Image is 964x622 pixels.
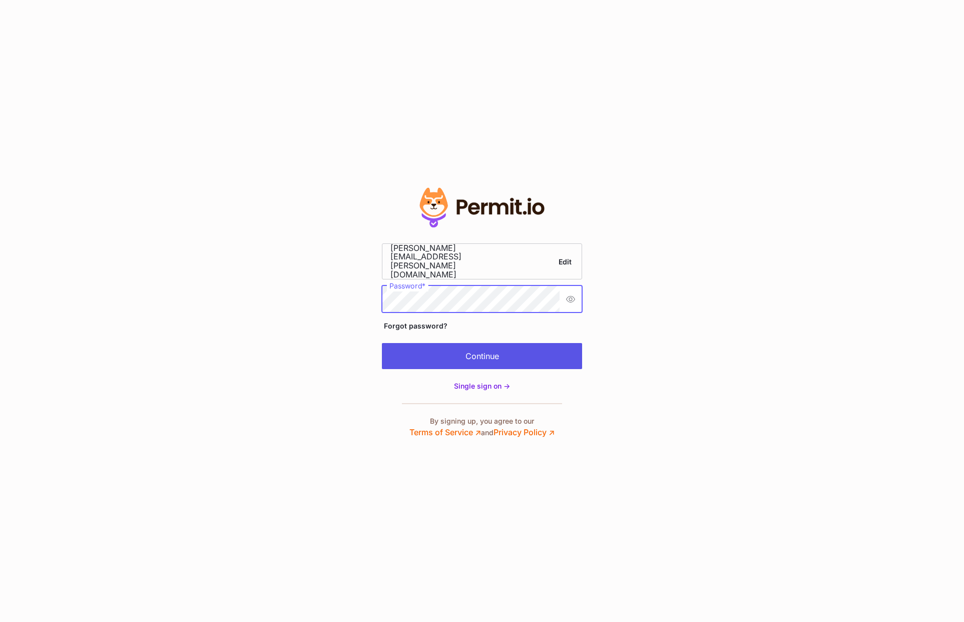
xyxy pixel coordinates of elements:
[382,343,582,369] button: Continue
[557,254,574,269] a: Edit email address
[390,244,516,279] span: [PERSON_NAME][EMAIL_ADDRESS][PERSON_NAME][DOMAIN_NAME]
[409,427,481,437] a: Terms of Service ↗
[494,427,555,437] a: Privacy Policy ↗
[409,416,555,438] p: By signing up, you agree to our and
[454,381,510,391] a: Single sign on ->
[454,382,510,390] span: Single sign on ->
[382,320,449,332] a: Forgot password?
